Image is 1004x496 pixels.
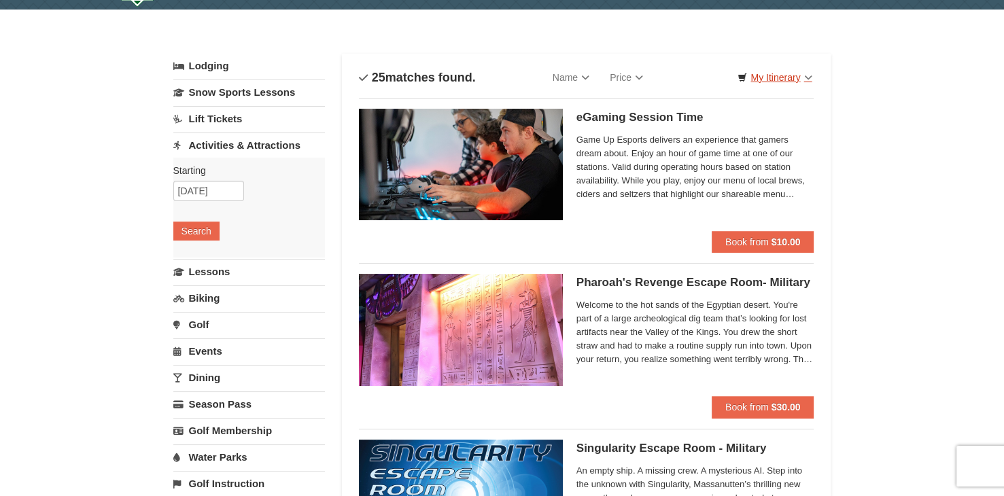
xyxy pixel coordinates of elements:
[576,298,814,366] span: Welcome to the hot sands of the Egyptian desert. You're part of a large archeological dig team th...
[576,111,814,124] h5: eGaming Session Time
[173,285,325,311] a: Biking
[772,402,801,412] strong: $30.00
[359,109,563,220] img: 19664770-34-0b975b5b.jpg
[542,64,600,91] a: Name
[576,276,814,289] h5: Pharoah's Revenge Escape Room- Military
[372,71,385,84] span: 25
[712,231,814,253] button: Book from $10.00
[173,312,325,337] a: Golf
[173,54,325,78] a: Lodging
[359,71,476,84] h4: matches found.
[173,259,325,284] a: Lessons
[576,133,814,201] span: Game Up Esports delivers an experience that gamers dream about. Enjoy an hour of game time at one...
[173,106,325,131] a: Lift Tickets
[173,418,325,443] a: Golf Membership
[173,79,325,105] a: Snow Sports Lessons
[712,396,814,418] button: Book from $30.00
[576,442,814,455] h5: Singularity Escape Room - Military
[173,132,325,158] a: Activities & Attractions
[173,365,325,390] a: Dining
[725,402,769,412] span: Book from
[725,236,769,247] span: Book from
[173,471,325,496] a: Golf Instruction
[173,164,315,177] label: Starting
[600,64,653,91] a: Price
[173,222,220,241] button: Search
[173,444,325,470] a: Water Parks
[729,67,820,88] a: My Itinerary
[173,338,325,364] a: Events
[173,391,325,417] a: Season Pass
[359,274,563,385] img: 6619913-410-20a124c9.jpg
[772,236,801,247] strong: $10.00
